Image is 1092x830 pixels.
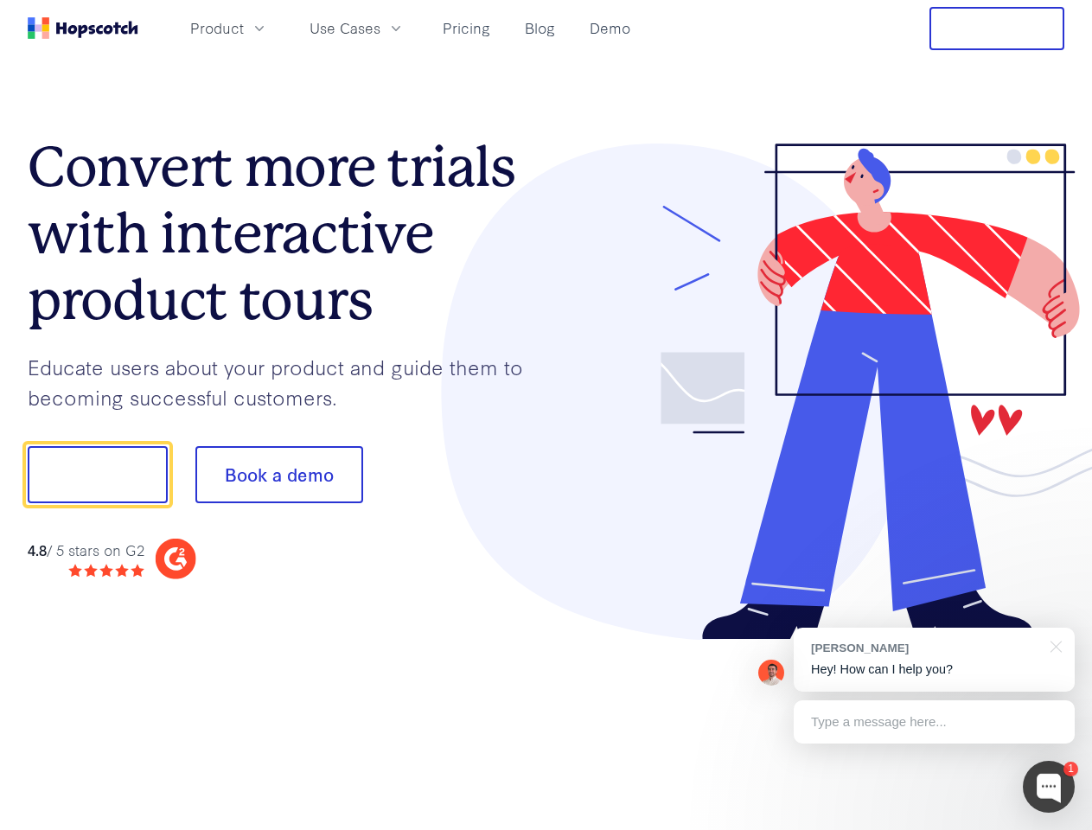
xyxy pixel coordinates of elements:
div: [PERSON_NAME] [811,640,1040,656]
img: Mark Spera [758,660,784,686]
strong: 4.8 [28,539,47,559]
button: Book a demo [195,446,363,503]
span: Use Cases [310,17,380,39]
p: Hey! How can I help you? [811,661,1057,679]
h1: Convert more trials with interactive product tours [28,134,546,333]
p: Educate users about your product and guide them to becoming successful customers. [28,352,546,412]
button: Product [180,14,278,42]
a: Pricing [436,14,497,42]
a: Blog [518,14,562,42]
button: Show me! [28,446,168,503]
a: Demo [583,14,637,42]
div: / 5 stars on G2 [28,539,144,561]
button: Use Cases [299,14,415,42]
a: Home [28,17,138,39]
button: Free Trial [929,7,1064,50]
div: 1 [1063,762,1078,776]
div: Type a message here... [794,700,1075,744]
span: Product [190,17,244,39]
